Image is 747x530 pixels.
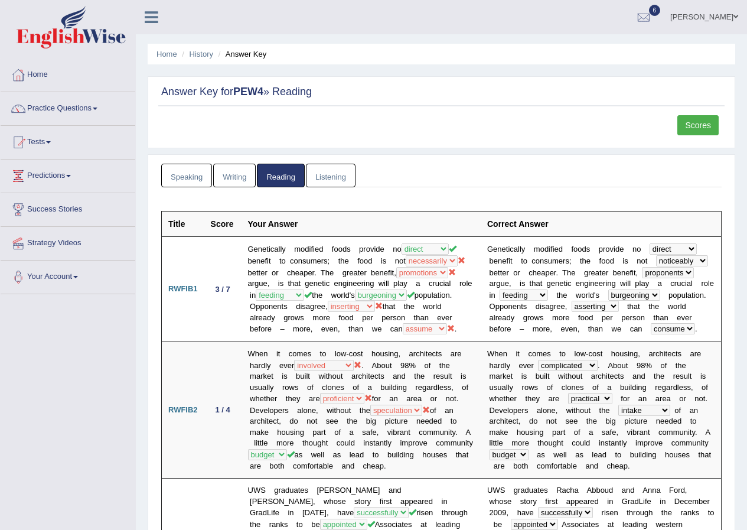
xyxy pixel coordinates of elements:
b: o [673,291,677,300]
b: r [563,256,565,265]
b: i [614,245,615,253]
b: , [565,302,567,311]
b: e [550,268,554,277]
a: Listening [306,164,355,188]
b: d [544,245,549,253]
b: e [546,324,550,333]
b: n [641,313,645,322]
b: a [490,313,494,322]
b: l [640,279,641,288]
b: f [629,268,632,277]
b: i [520,279,521,288]
b: i [553,245,554,253]
b: o [601,256,605,265]
b: p [602,313,606,322]
b: a [634,302,638,311]
b: o [539,324,543,333]
b: o [636,313,640,322]
b: v [610,245,614,253]
b: h [629,302,634,311]
b: v [565,324,569,333]
b: p [495,302,500,311]
b: e [499,349,503,358]
b: n [508,302,512,311]
b: u [681,291,686,300]
b: h [582,256,586,265]
b: t [521,256,523,265]
b: r [504,324,507,333]
b: m [552,313,559,322]
b: h [567,268,571,277]
b: e [494,256,498,265]
b: f [498,324,500,333]
b: o [559,313,563,322]
b: a [658,279,662,288]
b: d [610,256,614,265]
b: e [565,313,569,322]
b: l [691,279,693,288]
b: n [632,245,637,253]
b: r [495,313,498,322]
b: c [681,279,685,288]
b: t [540,279,543,288]
b: t [634,268,636,277]
b: e [505,279,509,288]
b: a [660,313,664,322]
b: i [694,291,696,300]
b: o [641,256,645,265]
b: s [632,313,637,322]
b: t [521,302,523,311]
b: n [491,291,495,300]
b: r [606,268,608,277]
b: e [625,313,629,322]
b: a [490,279,494,288]
b: e [560,324,565,333]
b: a [536,279,540,288]
th: Your Answer [242,212,481,237]
b: n [580,279,584,288]
b: i [549,245,550,253]
b: e [625,268,629,277]
b: n [599,324,603,333]
a: Predictions [1,160,135,189]
b: o [532,349,536,358]
b: e [507,324,511,333]
a: Scores [677,115,719,135]
b: e [576,279,580,288]
b: f [599,256,602,265]
b: w [576,291,581,300]
b: p [545,268,549,277]
b: y [511,313,515,322]
b: m [534,245,540,253]
b: W [487,349,494,358]
b: O [490,302,495,311]
b: e [502,268,506,277]
b: l [680,302,682,311]
b: n [621,268,625,277]
b: e [710,279,714,288]
b: o [500,324,504,333]
b: v [681,313,685,322]
b: d [559,245,563,253]
b: e [559,279,563,288]
b: a [634,324,638,333]
b: e [494,268,498,277]
b: e [591,268,595,277]
b: e [619,245,624,253]
b: o [585,313,589,322]
b: e [685,313,689,322]
b: p [677,291,681,300]
b: w [534,313,540,322]
b: a [541,268,545,277]
b: l [627,279,629,288]
b: d [590,291,594,300]
b: n [573,324,577,333]
b: , [550,324,552,333]
b: g [496,279,500,288]
b: g [584,279,588,288]
b: l [494,313,495,322]
b: e [595,279,599,288]
b: l [518,245,520,253]
b: f [578,313,580,322]
a: Writing [213,164,256,188]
